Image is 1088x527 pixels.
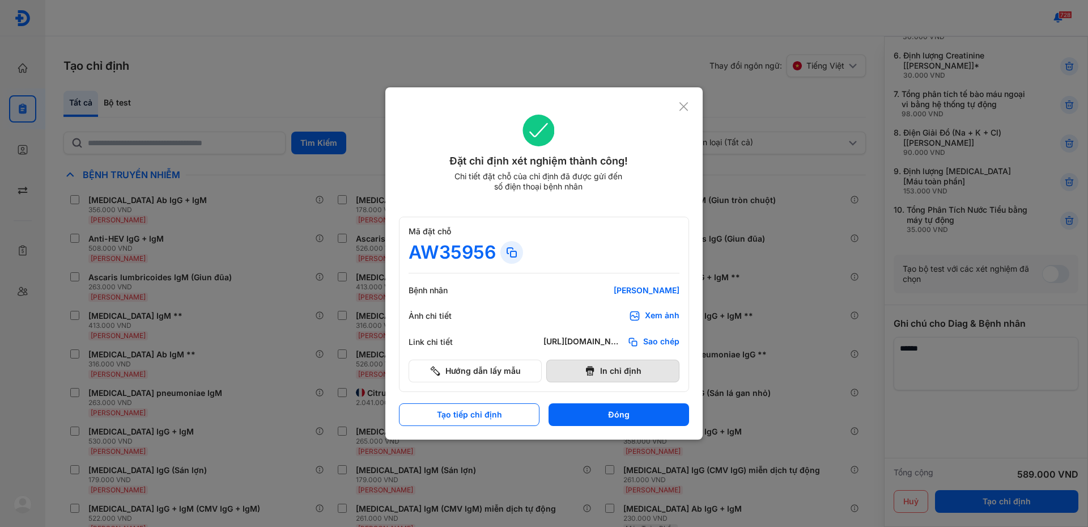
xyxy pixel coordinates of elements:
div: [PERSON_NAME] [543,285,679,296]
div: Ảnh chi tiết [409,311,477,321]
div: Xem ảnh [645,310,679,322]
div: Bệnh nhân [409,285,477,296]
div: [URL][DOMAIN_NAME] [543,336,623,348]
div: Chi tiết đặt chỗ của chỉ định đã được gửi đến số điện thoại bệnh nhân [449,171,627,192]
span: Sao chép [643,336,679,348]
div: Đặt chỉ định xét nghiệm thành công! [399,153,678,169]
div: AW35956 [409,241,496,264]
div: Mã đặt chỗ [409,226,679,237]
button: Hướng dẫn lấy mẫu [409,360,542,382]
div: Link chi tiết [409,337,477,347]
button: Tạo tiếp chỉ định [399,403,539,426]
button: Đóng [549,403,689,426]
button: In chỉ định [546,360,679,382]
